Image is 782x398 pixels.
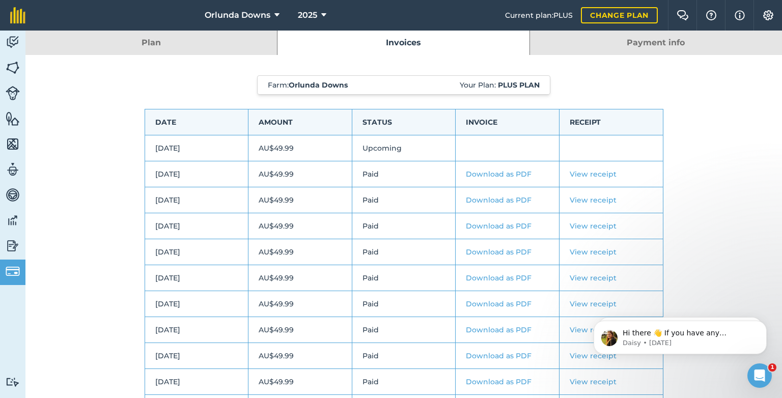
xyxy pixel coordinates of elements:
span: Orlunda Downs [205,9,270,21]
td: [DATE] [145,213,248,239]
iframe: Intercom live chat [747,363,772,388]
td: AU$49.99 [248,369,352,395]
img: Two speech bubbles overlapping with the left bubble in the forefront [677,10,689,20]
a: Payment info [530,31,782,55]
img: svg+xml;base64,PHN2ZyB4bWxucz0iaHR0cDovL3d3dy53My5vcmcvMjAwMC9zdmciIHdpZHRoPSIxNyIgaGVpZ2h0PSIxNy... [735,9,745,21]
td: AU$49.99 [248,187,352,213]
a: Download as PDF [466,273,532,282]
td: [DATE] [145,187,248,213]
img: A cog icon [762,10,774,20]
td: Paid [352,265,456,291]
a: View receipt [570,195,617,205]
a: Download as PDF [466,377,532,386]
td: AU$49.99 [248,265,352,291]
a: Invoices [277,31,529,55]
td: [DATE] [145,135,248,161]
td: Paid [352,291,456,317]
a: Download as PDF [466,351,532,360]
td: [DATE] [145,265,248,291]
td: AU$49.99 [248,161,352,187]
td: [DATE] [145,161,248,187]
a: Plan [25,31,277,55]
td: Paid [352,317,456,343]
span: Farm : [268,80,348,90]
td: Paid [352,343,456,369]
a: Download as PDF [466,221,532,231]
td: [DATE] [145,317,248,343]
a: Download as PDF [466,195,532,205]
span: Current plan : PLUS [505,10,573,21]
td: AU$49.99 [248,343,352,369]
img: svg+xml;base64,PHN2ZyB4bWxucz0iaHR0cDovL3d3dy53My5vcmcvMjAwMC9zdmciIHdpZHRoPSI1NiIgaGVpZ2h0PSI2MC... [6,60,20,75]
img: svg+xml;base64,PD94bWwgdmVyc2lvbj0iMS4wIiBlbmNvZGluZz0idXRmLTgiPz4KPCEtLSBHZW5lcmF0b3I6IEFkb2JlIE... [6,238,20,253]
td: Paid [352,187,456,213]
td: Status [352,109,456,135]
iframe: Intercom notifications message [578,299,782,371]
td: AU$49.99 [248,291,352,317]
a: View receipt [570,377,617,386]
a: View receipt [570,247,617,257]
img: svg+xml;base64,PD94bWwgdmVyc2lvbj0iMS4wIiBlbmNvZGluZz0idXRmLTgiPz4KPCEtLSBHZW5lcmF0b3I6IEFkb2JlIE... [6,377,20,387]
td: AU$49.99 [248,213,352,239]
td: AU$49.99 [248,239,352,265]
a: View receipt [570,169,617,179]
td: Paid [352,239,456,265]
td: Paid [352,369,456,395]
td: Amount [248,109,352,135]
a: View receipt [570,325,617,334]
a: View receipt [570,299,617,308]
strong: Plus plan [498,80,540,90]
td: Paid [352,213,456,239]
img: svg+xml;base64,PHN2ZyB4bWxucz0iaHR0cDovL3d3dy53My5vcmcvMjAwMC9zdmciIHdpZHRoPSI1NiIgaGVpZ2h0PSI2MC... [6,136,20,152]
td: AU$49.99 [248,317,352,343]
td: Date [145,109,248,135]
td: Invoice [456,109,560,135]
a: View receipt [570,351,617,360]
td: Receipt [559,109,663,135]
a: View receipt [570,221,617,231]
span: Your Plan: [460,80,540,90]
img: svg+xml;base64,PD94bWwgdmVyc2lvbj0iMS4wIiBlbmNvZGluZz0idXRmLTgiPz4KPCEtLSBHZW5lcmF0b3I6IEFkb2JlIE... [6,86,20,100]
a: Download as PDF [466,299,532,308]
img: svg+xml;base64,PHN2ZyB4bWxucz0iaHR0cDovL3d3dy53My5vcmcvMjAwMC9zdmciIHdpZHRoPSI1NiIgaGVpZ2h0PSI2MC... [6,111,20,126]
img: fieldmargin Logo [10,7,25,23]
span: 2025 [298,9,317,21]
td: [DATE] [145,239,248,265]
img: A question mark icon [705,10,717,20]
a: Change plan [581,7,658,23]
a: View receipt [570,273,617,282]
a: Download as PDF [466,169,532,179]
td: [DATE] [145,369,248,395]
img: svg+xml;base64,PD94bWwgdmVyc2lvbj0iMS4wIiBlbmNvZGluZz0idXRmLTgiPz4KPCEtLSBHZW5lcmF0b3I6IEFkb2JlIE... [6,187,20,203]
img: svg+xml;base64,PD94bWwgdmVyc2lvbj0iMS4wIiBlbmNvZGluZz0idXRmLTgiPz4KPCEtLSBHZW5lcmF0b3I6IEFkb2JlIE... [6,35,20,50]
td: Paid [352,161,456,187]
td: [DATE] [145,343,248,369]
img: svg+xml;base64,PD94bWwgdmVyc2lvbj0iMS4wIiBlbmNvZGluZz0idXRmLTgiPz4KPCEtLSBHZW5lcmF0b3I6IEFkb2JlIE... [6,264,20,278]
a: Download as PDF [466,247,532,257]
img: svg+xml;base64,PD94bWwgdmVyc2lvbj0iMS4wIiBlbmNvZGluZz0idXRmLTgiPz4KPCEtLSBHZW5lcmF0b3I6IEFkb2JlIE... [6,162,20,177]
span: 1 [768,363,776,372]
img: svg+xml;base64,PD94bWwgdmVyc2lvbj0iMS4wIiBlbmNvZGluZz0idXRmLTgiPz4KPCEtLSBHZW5lcmF0b3I6IEFkb2JlIE... [6,213,20,228]
td: Upcoming [352,135,456,161]
strong: Orlunda Downs [289,80,348,90]
td: AU$49.99 [248,135,352,161]
td: [DATE] [145,291,248,317]
a: Download as PDF [466,325,532,334]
